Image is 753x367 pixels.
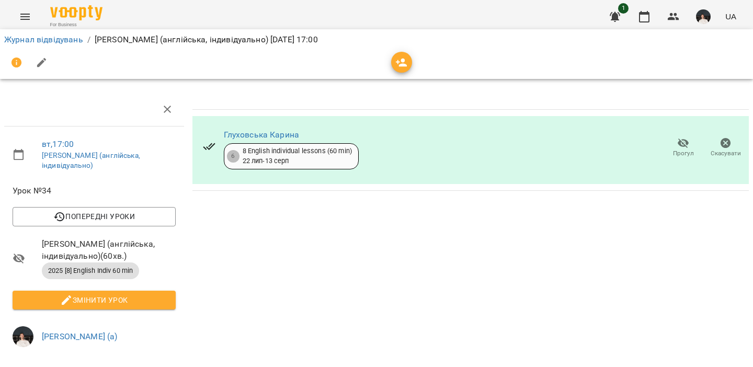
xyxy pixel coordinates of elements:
button: Прогул [662,133,704,163]
span: Урок №34 [13,185,176,197]
button: Попередні уроки [13,207,176,226]
span: 1 [618,3,629,14]
a: Глуховська Карина [224,130,300,140]
nav: breadcrumb [4,33,749,46]
div: 6 [227,150,239,163]
button: Скасувати [704,133,747,163]
span: [PERSON_NAME] (англійська, індивідуально) ( 60 хв. ) [42,238,176,262]
span: Змінити урок [21,294,167,306]
img: 5ac69435918e69000f8bf39d14eaa1af.jpg [13,326,33,347]
div: 8 English individual lessons (60 min) 22 лип - 13 серп [243,146,352,166]
span: For Business [50,21,102,28]
a: вт , 17:00 [42,139,74,149]
button: Змінити урок [13,291,176,309]
p: [PERSON_NAME] (англійська, індивідуально) [DATE] 17:00 [95,33,318,46]
button: UA [721,7,740,26]
img: 5ac69435918e69000f8bf39d14eaa1af.jpg [696,9,711,24]
li: / [87,33,90,46]
button: Menu [13,4,38,29]
a: [PERSON_NAME] (англійська, індивідуально) [42,151,140,170]
span: 2025 [8] English Indiv 60 min [42,266,139,276]
span: Скасувати [711,149,741,158]
span: Прогул [673,149,694,158]
span: UA [725,11,736,22]
a: Журнал відвідувань [4,35,83,44]
span: Попередні уроки [21,210,167,223]
img: Voopty Logo [50,5,102,20]
a: [PERSON_NAME] (а) [42,331,118,341]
